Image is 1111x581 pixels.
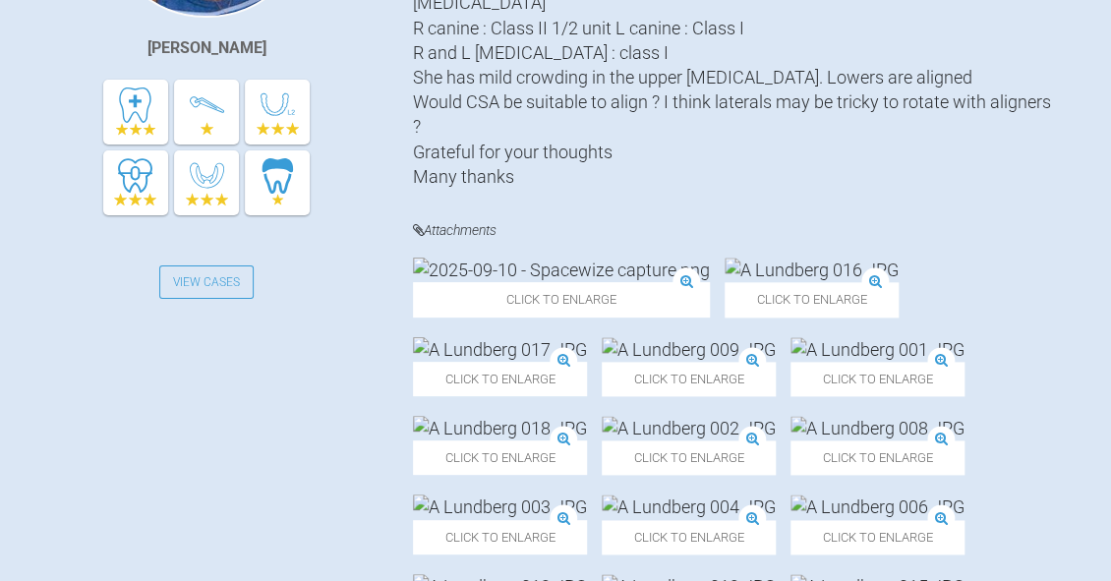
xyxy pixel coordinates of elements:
[602,440,776,475] span: Click to enlarge
[602,362,776,396] span: Click to enlarge
[602,520,776,554] span: Click to enlarge
[602,416,776,440] img: A Lundberg 002.JPG
[790,494,965,519] img: A Lundberg 006.JPG
[602,494,776,519] img: A Lundberg 004.JPG
[413,258,710,282] img: 2025-09-10 - Spacewize capture.png
[413,520,587,554] span: Click to enlarge
[413,337,587,362] img: A Lundberg 017.JPG
[413,440,587,475] span: Click to enlarge
[413,362,587,396] span: Click to enlarge
[790,520,965,554] span: Click to enlarge
[413,218,1052,243] h4: Attachments
[602,337,776,362] img: A Lundberg 009.JPG
[147,35,266,61] div: [PERSON_NAME]
[790,362,965,396] span: Click to enlarge
[159,265,254,299] a: View Cases
[725,258,899,282] img: A Lundberg 016.JPG
[413,494,587,519] img: A Lundberg 003.JPG
[790,440,965,475] span: Click to enlarge
[790,337,965,362] img: A Lundberg 001.JPG
[790,416,965,440] img: A Lundberg 008.JPG
[413,416,587,440] img: A Lundberg 018.JPG
[413,282,710,317] span: Click to enlarge
[725,282,899,317] span: Click to enlarge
